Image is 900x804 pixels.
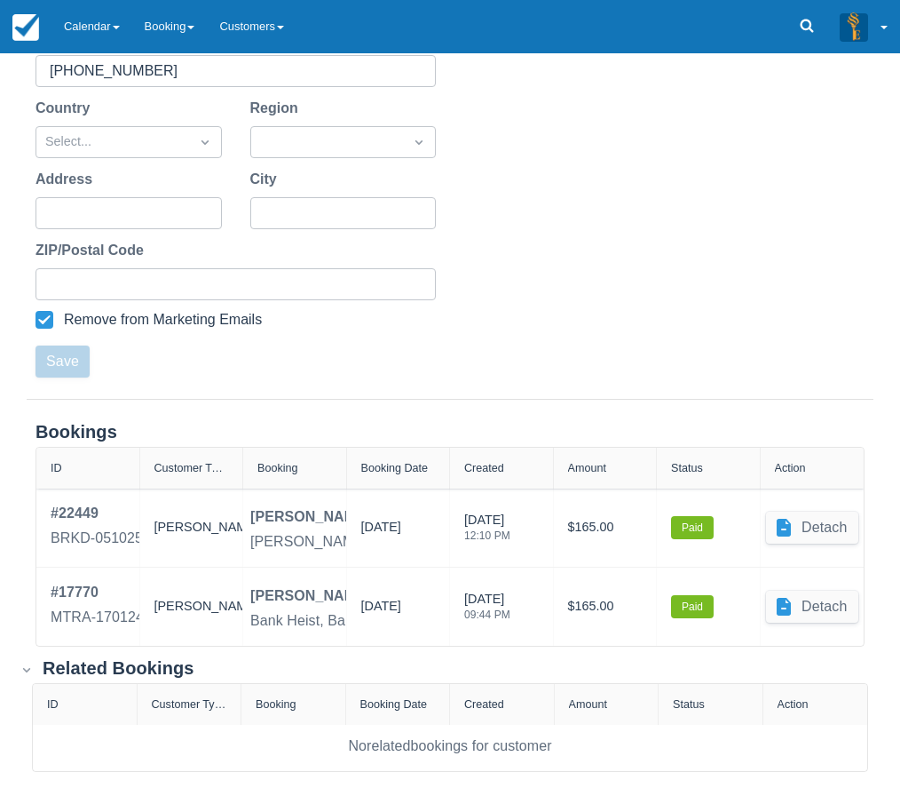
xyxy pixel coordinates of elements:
[12,14,39,41] img: checkfront-main-nav-mini-logo.png
[410,133,428,151] span: Dropdown icon
[51,503,143,524] div: # 22449
[361,597,401,624] div: [DATE]
[464,609,510,620] div: 09:44 PM
[464,530,510,541] div: 12:10 PM
[250,98,305,119] label: Region
[196,133,214,151] span: Dropdown icon
[348,736,551,757] div: No related bookings for customer
[840,12,868,41] img: A3
[154,503,229,553] div: [PERSON_NAME]
[250,585,370,607] div: [PERSON_NAME]
[671,595,714,618] label: Paid
[568,503,643,553] div: $165.00
[464,462,504,474] div: Created
[152,698,227,711] div: Customer Type
[51,528,143,549] div: BRKD-051025
[256,698,296,711] div: Booking
[361,518,401,545] div: [DATE]
[36,421,864,443] div: Bookings
[671,462,703,474] div: Status
[766,591,858,623] button: Detach
[568,582,643,632] div: $165.00
[568,462,606,474] div: Amount
[257,462,298,474] div: Booking
[64,311,262,329] div: Remove from Marketing Emails
[47,698,59,711] div: ID
[51,503,143,553] a: #22449BRKD-051025
[360,698,428,711] div: Booking Date
[775,462,806,474] div: Action
[250,610,495,632] div: Bank Heist, Bank Heist Room Booking
[154,582,229,632] div: [PERSON_NAME]
[464,590,510,631] div: [DATE]
[51,607,144,628] div: MTRA-170124
[36,169,99,190] label: Address
[250,506,370,528] div: [PERSON_NAME]
[569,698,607,711] div: Amount
[464,511,510,552] div: [DATE]
[673,698,705,711] div: Status
[250,169,284,190] label: City
[361,462,429,474] div: Booking Date
[778,698,809,711] div: Action
[36,98,97,119] label: Country
[51,582,144,632] a: #17770MTRA-170124
[43,657,194,680] div: Related Bookings
[51,462,62,474] div: ID
[36,240,151,261] label: ZIP/Postal Code
[671,516,714,539] label: Paid
[154,462,229,474] div: Customer Type
[51,582,144,603] div: # 17770
[464,698,504,711] div: Created
[766,512,858,544] button: Detach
